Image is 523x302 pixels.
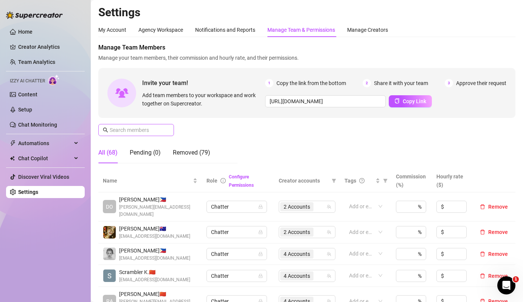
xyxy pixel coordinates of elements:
[142,91,262,108] span: Add team members to your workspace and work together on Supercreator.
[389,95,432,107] button: Copy Link
[280,228,313,237] span: 2 Accounts
[119,268,190,276] span: Scrambler K. 🇨🇳
[18,59,55,65] a: Team Analytics
[258,252,263,256] span: lock
[363,79,371,87] span: 2
[119,225,190,233] span: [PERSON_NAME] 🇦🇺
[276,79,346,87] span: Copy the link from the bottom
[327,230,331,234] span: team
[267,26,335,34] div: Manage Team & Permissions
[359,178,365,183] span: question-circle
[488,251,508,257] span: Remove
[119,246,190,255] span: [PERSON_NAME] 🇵🇭
[345,177,356,185] span: Tags
[103,177,191,185] span: Name
[374,79,428,87] span: Share it with your team
[119,195,197,204] span: [PERSON_NAME] 🇵🇭
[211,201,262,212] span: Chatter
[432,169,472,192] th: Hourly rate ($)
[18,91,37,98] a: Content
[18,137,72,149] span: Automations
[98,43,515,52] span: Manage Team Members
[284,228,310,236] span: 2 Accounts
[211,270,262,282] span: Chatter
[327,252,331,256] span: team
[6,11,63,19] img: logo-BBDzfeDw.svg
[403,98,426,104] span: Copy Link
[119,290,197,298] span: [PERSON_NAME] 🇨🇳
[480,273,485,279] span: delete
[327,204,331,209] span: team
[98,5,515,20] h2: Settings
[18,107,32,113] a: Setup
[488,229,508,235] span: Remove
[206,178,217,184] span: Role
[347,26,388,34] div: Manage Creators
[480,251,485,257] span: delete
[229,174,254,188] a: Configure Permissions
[119,233,190,240] span: [EMAIL_ADDRESS][DOMAIN_NAME]
[106,203,113,211] span: DO
[103,269,116,282] img: Scrambler Kawi
[10,156,15,161] img: Chat Copilot
[18,122,57,128] a: Chat Monitoring
[477,202,511,211] button: Remove
[327,274,331,278] span: team
[284,272,310,280] span: 4 Accounts
[220,178,226,183] span: info-circle
[103,226,116,239] img: deia jane boiser
[110,126,163,134] input: Search members
[480,229,485,235] span: delete
[265,79,273,87] span: 1
[284,203,310,211] span: 2 Accounts
[280,202,313,211] span: 2 Accounts
[513,276,519,282] span: 1
[477,271,511,280] button: Remove
[173,148,210,157] div: Removed (79)
[119,204,197,218] span: [PERSON_NAME][EMAIL_ADDRESS][DOMAIN_NAME]
[18,41,79,53] a: Creator Analytics
[394,98,400,104] span: copy
[18,29,33,35] a: Home
[98,148,118,157] div: All (68)
[18,174,69,180] a: Discover Viral Videos
[10,77,45,85] span: Izzy AI Chatter
[119,255,190,262] span: [EMAIL_ADDRESS][DOMAIN_NAME]
[477,228,511,237] button: Remove
[10,140,16,146] span: thunderbolt
[488,204,508,210] span: Remove
[258,274,263,278] span: lock
[383,178,388,183] span: filter
[332,178,336,183] span: filter
[48,74,60,85] img: AI Chatter
[195,26,255,34] div: Notifications and Reports
[280,249,313,259] span: 4 Accounts
[211,226,262,238] span: Chatter
[211,248,262,260] span: Chatter
[130,148,161,157] div: Pending (0)
[98,169,202,192] th: Name
[18,152,72,164] span: Chat Copilot
[98,54,515,62] span: Manage your team members, their commission and hourly rate, and their permissions.
[284,250,310,258] span: 4 Accounts
[280,271,313,280] span: 4 Accounts
[98,26,126,34] div: My Account
[103,127,108,133] span: search
[258,204,263,209] span: lock
[138,26,183,34] div: Agency Workspace
[258,230,263,234] span: lock
[488,273,508,279] span: Remove
[279,177,329,185] span: Creator accounts
[103,248,116,260] img: Audrey Elaine
[382,175,389,186] span: filter
[391,169,432,192] th: Commission (%)
[480,204,485,209] span: delete
[456,79,506,87] span: Approve their request
[497,276,515,294] iframe: Intercom live chat
[18,189,38,195] a: Settings
[445,79,453,87] span: 3
[477,249,511,259] button: Remove
[330,175,338,186] span: filter
[119,276,190,283] span: [EMAIL_ADDRESS][DOMAIN_NAME]
[142,78,265,88] span: Invite your team!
